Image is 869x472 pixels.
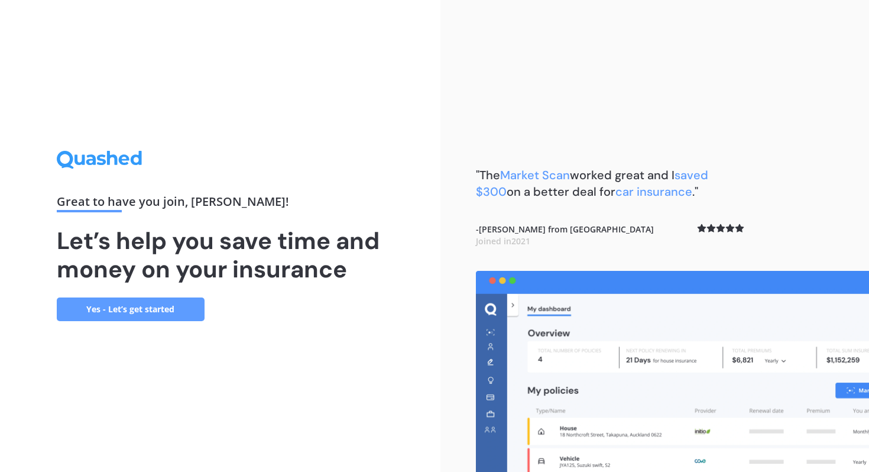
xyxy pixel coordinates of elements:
[476,167,708,199] b: "The worked great and I on a better deal for ."
[476,235,530,247] span: Joined in 2021
[57,196,384,212] div: Great to have you join , [PERSON_NAME] !
[476,167,708,199] span: saved $300
[615,184,692,199] span: car insurance
[500,167,570,183] span: Market Scan
[476,271,869,472] img: dashboard.webp
[476,224,654,247] b: - [PERSON_NAME] from [GEOGRAPHIC_DATA]
[57,298,205,321] a: Yes - Let’s get started
[57,227,384,283] h1: Let’s help you save time and money on your insurance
